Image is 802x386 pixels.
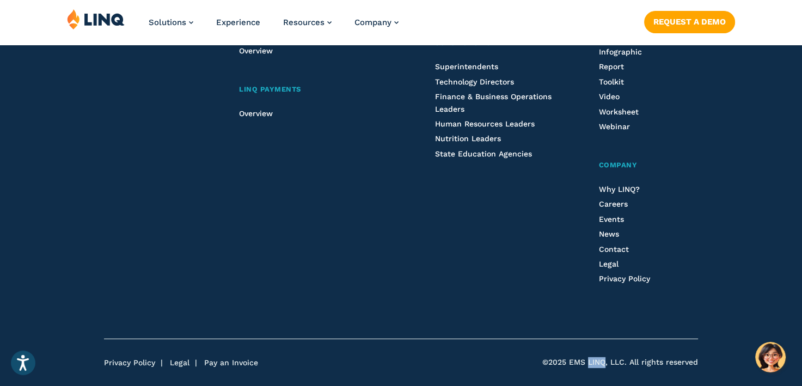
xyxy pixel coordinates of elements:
nav: Button Navigation [644,9,735,33]
a: Legal [170,358,189,367]
a: News [599,230,619,238]
a: Superintendents [435,62,498,71]
a: LINQ Payments [239,84,391,95]
button: Hello, have a question? Let’s chat. [755,342,786,372]
a: Infographic [599,47,642,56]
a: Worksheet [599,107,639,116]
a: Webinar [599,122,630,131]
a: Report [599,62,624,71]
a: Contact [599,245,629,254]
img: LINQ | K‑12 Software [67,9,125,29]
a: Experience [216,17,260,27]
a: Privacy Policy [104,358,155,367]
a: Privacy Policy [599,274,650,283]
a: Events [599,215,624,224]
a: Company [354,17,399,27]
a: State Education Agencies [435,149,532,158]
a: Why LINQ? [599,185,640,194]
span: Company [599,161,638,169]
a: Overview [239,46,273,55]
a: Finance & Business Operations Leaders [435,92,552,113]
a: Video [599,92,620,101]
a: Company [599,160,698,171]
span: ©2025 EMS LINQ, LLC. All rights reserved [542,357,698,368]
a: Overview [239,109,273,118]
span: LINQ Payments [239,85,301,93]
a: Human Resources Leaders [435,119,535,128]
a: Careers [599,200,628,208]
a: Resources [283,17,332,27]
a: Legal [599,260,619,268]
span: Company [354,17,391,27]
a: Technology Directors [435,77,514,86]
a: Request a Demo [644,11,735,33]
a: Solutions [149,17,193,27]
span: Solutions [149,17,186,27]
a: Nutrition Leaders [435,134,501,143]
span: Resources [283,17,325,27]
a: Pay an Invoice [204,358,258,367]
nav: Primary Navigation [149,9,399,45]
a: Toolkit [599,77,624,86]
